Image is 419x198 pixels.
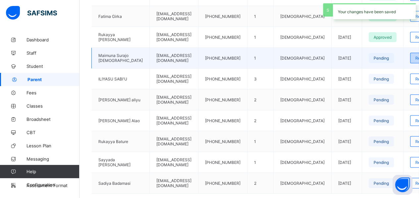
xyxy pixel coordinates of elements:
[27,77,79,82] span: Parent
[198,27,247,48] td: [PHONE_NUMBER]
[92,27,150,48] td: Rukayya [PERSON_NAME]
[6,6,57,20] img: safsims
[374,160,389,165] span: Pending
[198,48,247,69] td: [PHONE_NUMBER]
[247,48,274,69] td: 1
[26,130,79,135] span: CBT
[150,131,198,152] td: [EMAIL_ADDRESS][DOMAIN_NAME]
[274,6,332,27] td: [DEMOGRAPHIC_DATA]
[92,48,150,69] td: Maimuna Surajo [DEMOGRAPHIC_DATA]
[374,35,392,40] span: Approved
[198,110,247,131] td: [PHONE_NUMBER]
[247,152,274,173] td: 1
[26,117,79,122] span: Broadsheet
[374,181,389,186] span: Pending
[274,110,332,131] td: [DEMOGRAPHIC_DATA]
[374,139,389,144] span: Pending
[92,131,150,152] td: Rukayya Bature
[92,173,150,194] td: Sadiya Badamasi
[332,89,362,110] td: [DATE]
[274,152,332,173] td: [DEMOGRAPHIC_DATA]
[150,89,198,110] td: [EMAIL_ADDRESS][DOMAIN_NAME]
[198,131,247,152] td: [PHONE_NUMBER]
[247,27,274,48] td: 1
[332,173,362,194] td: [DATE]
[26,64,79,69] span: Student
[332,27,362,48] td: [DATE]
[247,173,274,194] td: 2
[274,173,332,194] td: [DEMOGRAPHIC_DATA]
[92,69,150,89] td: ILIYASU SABI'U
[274,48,332,69] td: [DEMOGRAPHIC_DATA]
[26,143,79,148] span: Lesson Plan
[26,182,79,187] span: Configuration
[150,48,198,69] td: [EMAIL_ADDRESS][DOMAIN_NAME]
[198,152,247,173] td: [PHONE_NUMBER]
[92,152,150,173] td: Sayyada [PERSON_NAME]
[274,89,332,110] td: [DEMOGRAPHIC_DATA]
[26,90,79,95] span: Fees
[274,69,332,89] td: [DEMOGRAPHIC_DATA]
[247,110,274,131] td: 2
[150,110,198,131] td: [EMAIL_ADDRESS][DOMAIN_NAME]
[247,89,274,110] td: 2
[247,69,274,89] td: 3
[92,110,150,131] td: [PERSON_NAME] Alao
[374,118,389,123] span: Pending
[374,97,389,102] span: Pending
[332,110,362,131] td: [DATE]
[198,69,247,89] td: [PHONE_NUMBER]
[274,27,332,48] td: [DEMOGRAPHIC_DATA]
[92,6,150,27] td: Fatima Girka
[247,6,274,27] td: 1
[26,50,79,56] span: Staff
[332,131,362,152] td: [DATE]
[332,69,362,89] td: [DATE]
[198,89,247,110] td: [PHONE_NUMBER]
[150,173,198,194] td: [EMAIL_ADDRESS][DOMAIN_NAME]
[150,152,198,173] td: [EMAIL_ADDRESS][DOMAIN_NAME]
[333,3,416,19] div: Your changes have been saved
[332,48,362,69] td: [DATE]
[92,89,150,110] td: [PERSON_NAME] aliyu
[198,6,247,27] td: [PHONE_NUMBER]
[247,131,274,152] td: 1
[26,156,79,162] span: Messaging
[274,131,332,152] td: [DEMOGRAPHIC_DATA]
[374,76,389,81] span: Pending
[26,103,79,109] span: Classes
[26,169,79,174] span: Help
[150,6,198,27] td: [EMAIL_ADDRESS][DOMAIN_NAME]
[374,56,389,61] span: Pending
[393,175,412,195] button: Open asap
[198,173,247,194] td: [PHONE_NUMBER]
[26,37,79,42] span: Dashboard
[150,69,198,89] td: [EMAIL_ADDRESS][DOMAIN_NAME]
[332,152,362,173] td: [DATE]
[150,27,198,48] td: [EMAIL_ADDRESS][DOMAIN_NAME]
